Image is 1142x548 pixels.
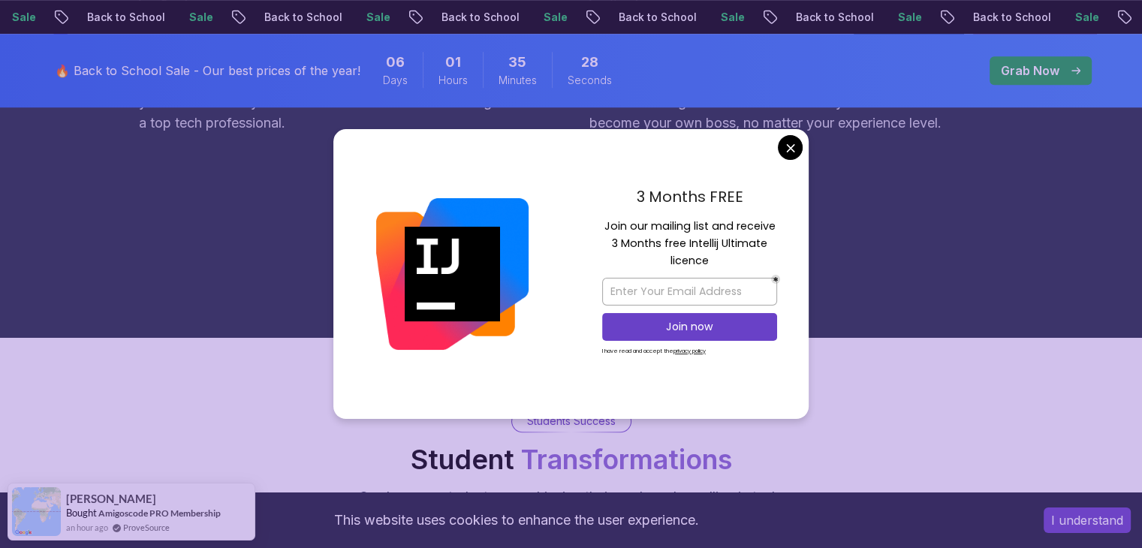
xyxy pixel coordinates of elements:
span: 35 Minutes [508,52,526,73]
span: [PERSON_NAME] [66,492,156,505]
p: Sale [988,10,1036,25]
div: This website uses cookies to enhance the user experience. [11,504,1021,537]
span: Minutes [499,73,537,88]
button: Accept cookies [1044,507,1131,533]
p: Back to School [532,10,634,25]
p: Sale [279,10,327,25]
p: Sale [811,10,859,25]
p: Sale [634,10,682,25]
p: Students Success [527,414,616,429]
span: 28 Seconds [581,52,598,73]
p: Sale [102,10,150,25]
a: Amigoscode PRO Membership [98,507,221,519]
span: Hours [438,73,468,88]
span: 6 Days [386,52,405,73]
img: provesource social proof notification image [12,487,61,536]
span: an hour ago [66,521,108,534]
p: Grab Now [1001,62,1059,80]
a: ProveSource [123,521,170,534]
span: 1 Hours [445,52,461,73]
p: Back to School [177,10,279,25]
p: 🔥 Back to School Sale - Our best prices of the year! [55,62,360,80]
p: Back to School [709,10,811,25]
span: Seconds [568,73,612,88]
span: Days [383,73,408,88]
p: See how our students are achieving their goals and excelling in tech. [360,486,783,507]
p: Back to School [354,10,456,25]
h2: Student [411,444,732,474]
span: Transformations [521,443,732,476]
p: Back to School [886,10,988,25]
span: Bought [66,507,97,519]
p: Sale [456,10,505,25]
